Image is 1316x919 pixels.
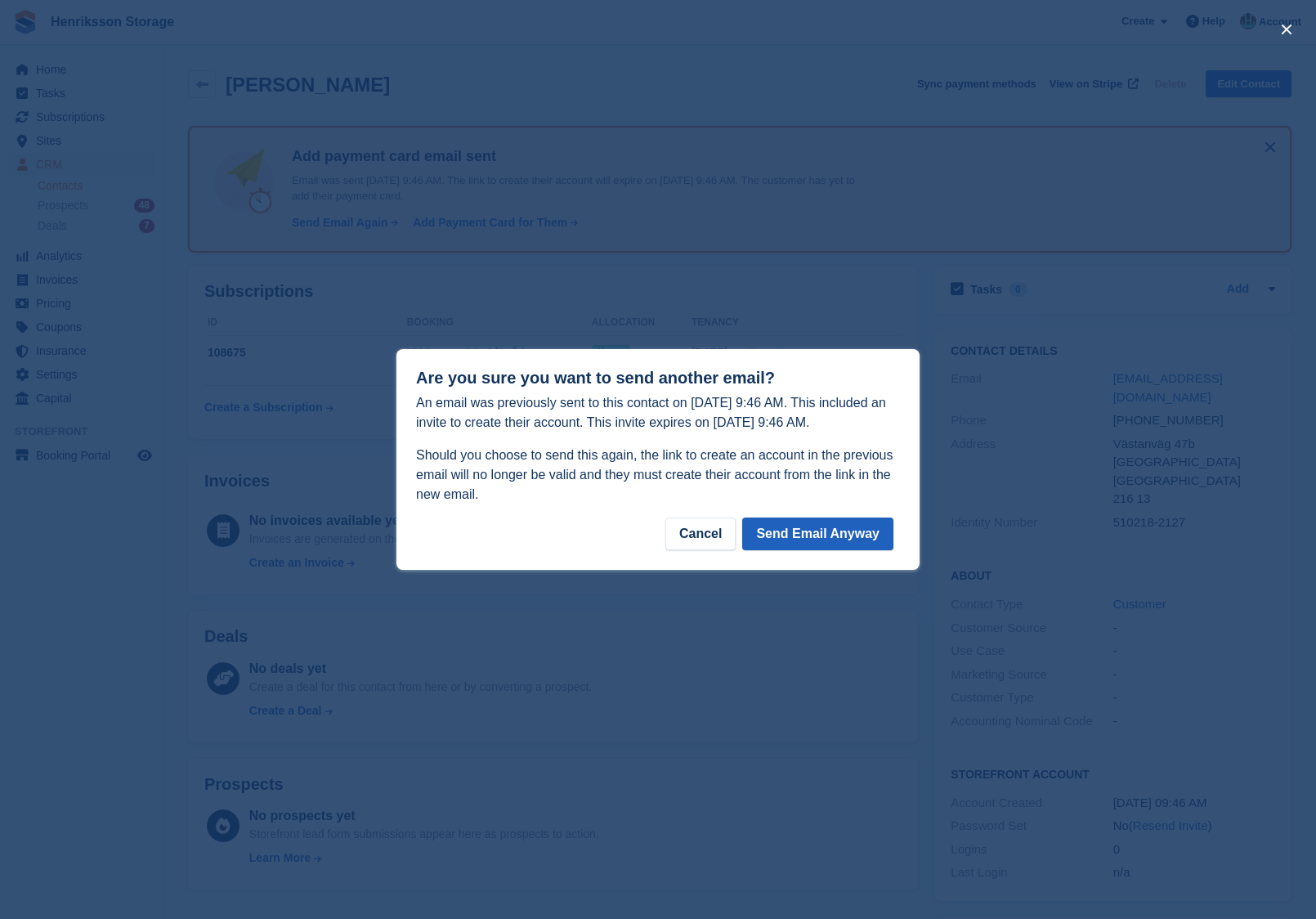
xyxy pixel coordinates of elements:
[1273,16,1300,43] button: close
[416,393,900,433] p: An email was previously sent to this contact on [DATE] 9:46 AM. This included an invite to create...
[416,369,900,388] h1: Are you sure you want to send another email?
[742,518,893,550] button: Send Email Anyway
[416,446,900,504] p: Should you choose to send this again, the link to create an account in the previous email will no...
[665,518,736,550] div: Cancel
